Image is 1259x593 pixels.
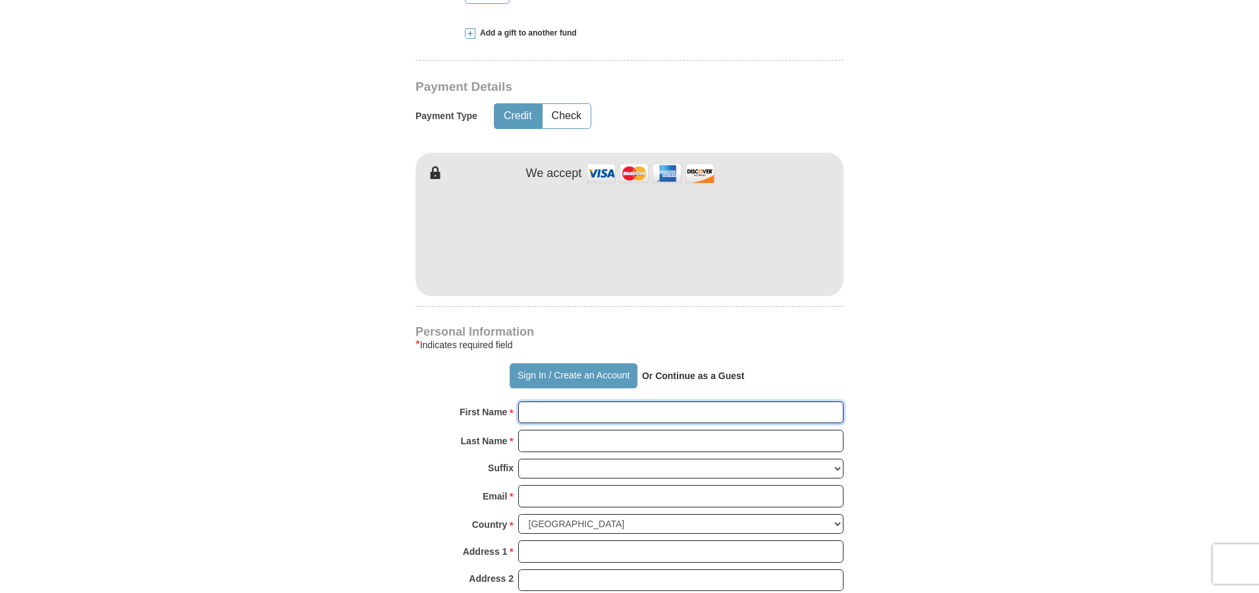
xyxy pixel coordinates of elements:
[460,403,507,421] strong: First Name
[415,326,844,337] h4: Personal Information
[463,542,508,561] strong: Address 1
[585,159,716,188] img: credit cards accepted
[642,371,745,381] strong: Or Continue as a Guest
[415,337,844,353] div: Indicates required field
[475,28,577,39] span: Add a gift to another fund
[495,104,541,128] button: Credit
[472,515,508,534] strong: Country
[415,80,751,95] h3: Payment Details
[469,569,514,588] strong: Address 2
[483,487,507,505] strong: Email
[415,111,477,122] h5: Payment Type
[543,104,591,128] button: Check
[510,363,637,388] button: Sign In / Create an Account
[488,459,514,477] strong: Suffix
[461,432,508,450] strong: Last Name
[526,167,582,181] h4: We accept
[415,181,844,293] iframe: To enrich screen reader interactions, please activate Accessibility in Grammarly extension settings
